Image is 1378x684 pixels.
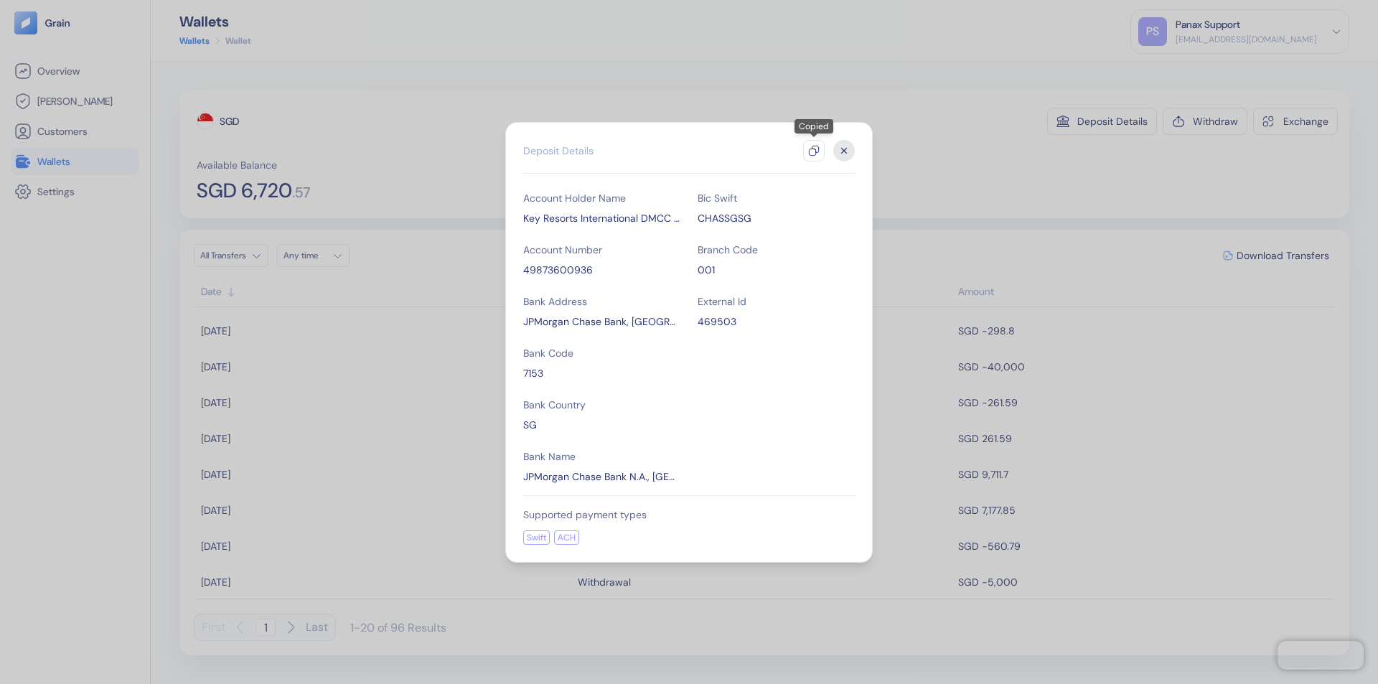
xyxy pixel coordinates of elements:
div: 7153 [523,366,680,380]
div: 001 [698,263,855,277]
div: Key Resorts International DMCC TransferMate [523,211,680,225]
div: 49873600936 [523,263,680,277]
div: CHASSGSG [698,211,855,225]
div: Branch Code [698,243,855,257]
div: Supported payment types [523,507,855,522]
div: 469503 [698,314,855,329]
div: Copied [795,119,833,133]
div: SG [523,418,680,432]
div: JPMorgan Chase Bank N.A., Singapore Branch [523,469,680,484]
div: Bank Address [523,294,680,309]
div: JPMorgan Chase Bank, N.A., Singapore Branch 168 Robinson Road, Capital Tower Singapore 068912 [523,314,680,329]
div: Account Number [523,243,680,257]
div: Bic Swift [698,191,855,205]
div: ACH [554,530,579,545]
div: Bank Code [523,346,680,360]
div: Bank Country [523,398,680,412]
div: Bank Name [523,449,680,464]
div: Deposit Details [523,144,594,158]
div: External Id [698,294,855,309]
div: Account Holder Name [523,191,680,205]
div: Swift [523,530,550,545]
